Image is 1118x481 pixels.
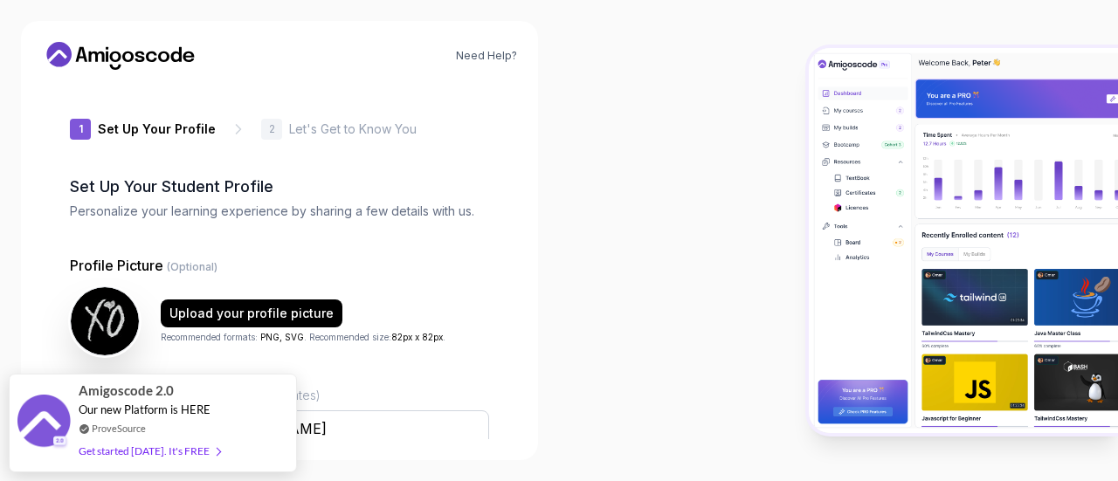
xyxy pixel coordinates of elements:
[79,381,174,401] span: Amigoscode 2.0
[161,299,342,327] button: Upload your profile picture
[92,421,146,436] a: ProveSource
[79,124,83,134] p: 1
[391,332,443,342] span: 82px x 82px
[70,255,489,276] p: Profile Picture
[79,441,220,461] div: Get started [DATE]. It's FREE
[42,42,199,70] a: Home link
[456,49,517,63] a: Need Help?
[289,120,417,138] p: Let's Get to Know You
[809,48,1118,433] img: Amigoscode Dashboard
[71,287,139,355] img: user profile image
[169,305,334,322] div: Upload your profile picture
[79,402,210,416] span: Our new Platform is HERE
[161,331,445,344] p: Recommended formats: . Recommended size: .
[70,203,489,220] p: Personalize your learning experience by sharing a few details with us.
[260,332,304,342] span: PNG, SVG
[269,124,275,134] p: 2
[167,260,217,273] span: (Optional)
[17,395,70,451] img: provesource social proof notification image
[98,120,216,138] p: Set Up Your Profile
[70,175,489,199] h2: Set Up Your Student Profile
